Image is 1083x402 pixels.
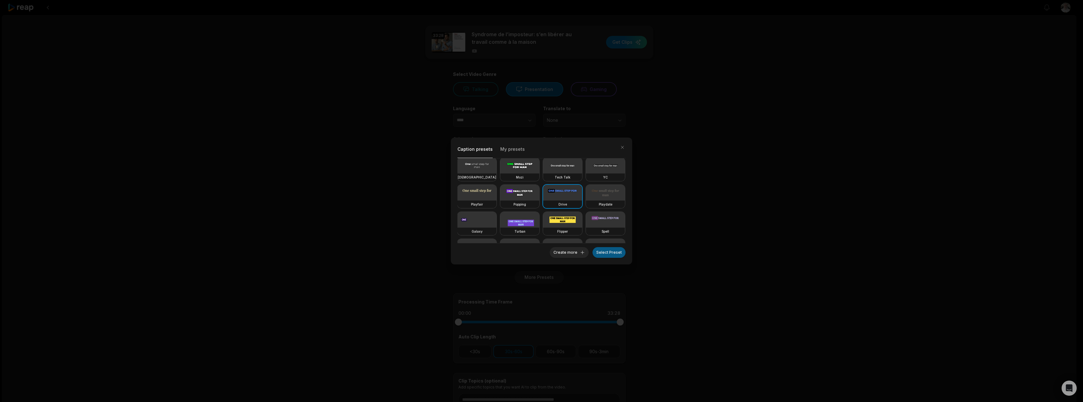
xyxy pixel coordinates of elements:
h3: [DEMOGRAPHIC_DATA] [458,175,496,180]
h3: Spell [602,229,609,234]
h3: Drive [559,202,567,207]
h3: Tech Talk [555,175,570,180]
h3: Flipper [557,229,568,234]
button: Caption presets [457,144,493,158]
button: Select Preset [593,247,626,258]
a: Create more [550,249,589,255]
h3: Galaxy [472,229,483,234]
h3: Mozi [516,175,524,180]
h3: Turban [514,229,525,234]
h3: Playfair [471,202,483,207]
button: Create more [550,247,589,258]
div: Open Intercom Messenger [1062,381,1077,396]
h3: Popping [513,202,526,207]
h3: Playdate [599,202,612,207]
button: My presets [500,144,525,158]
h3: YC [603,175,608,180]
